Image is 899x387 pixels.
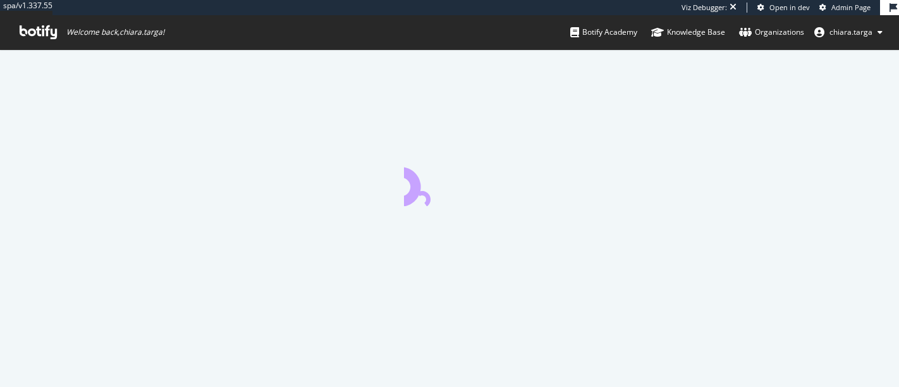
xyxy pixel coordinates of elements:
[757,3,810,13] a: Open in dev
[819,3,871,13] a: Admin Page
[570,26,637,39] div: Botify Academy
[804,22,893,42] button: chiara.targa
[682,3,727,13] div: Viz Debugger:
[831,3,871,12] span: Admin Page
[570,15,637,49] a: Botify Academy
[739,15,804,49] a: Organizations
[829,27,872,37] span: chiara.targa
[651,15,725,49] a: Knowledge Base
[66,27,164,37] span: Welcome back, chiara.targa !
[769,3,810,12] span: Open in dev
[651,26,725,39] div: Knowledge Base
[739,26,804,39] div: Organizations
